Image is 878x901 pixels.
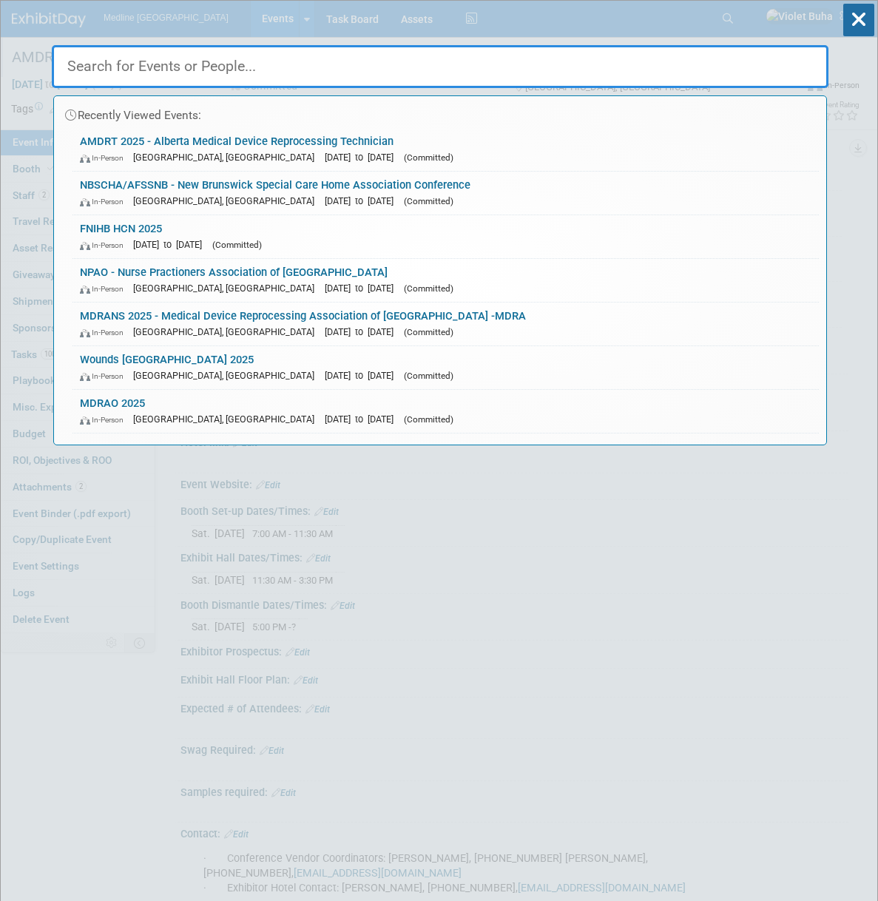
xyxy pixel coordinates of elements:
span: [GEOGRAPHIC_DATA], [GEOGRAPHIC_DATA] [133,283,322,294]
span: In-Person [80,153,130,163]
span: [DATE] to [DATE] [133,239,209,250]
span: (Committed) [212,240,262,250]
span: (Committed) [404,152,453,163]
span: (Committed) [404,414,453,425]
a: AMDRT 2025 - Alberta Medical Device Reprocessing Technician In-Person [GEOGRAPHIC_DATA], [GEOGRAP... [72,128,819,171]
div: Recently Viewed Events: [61,96,819,128]
span: In-Person [80,415,130,425]
span: [GEOGRAPHIC_DATA], [GEOGRAPHIC_DATA] [133,414,322,425]
span: (Committed) [404,371,453,381]
a: MDRAO 2025 In-Person [GEOGRAPHIC_DATA], [GEOGRAPHIC_DATA] [DATE] to [DATE] (Committed) [72,390,819,433]
span: (Committed) [404,283,453,294]
a: NPAO - Nurse Practioners Association of [GEOGRAPHIC_DATA] In-Person [GEOGRAPHIC_DATA], [GEOGRAPHI... [72,259,819,302]
input: Search for Events or People... [52,45,828,88]
span: [GEOGRAPHIC_DATA], [GEOGRAPHIC_DATA] [133,370,322,381]
span: In-Person [80,328,130,337]
a: FNIHB HCN 2025 In-Person [DATE] to [DATE] (Committed) [72,215,819,258]
span: In-Person [80,371,130,381]
span: [DATE] to [DATE] [325,283,401,294]
span: [GEOGRAPHIC_DATA], [GEOGRAPHIC_DATA] [133,326,322,337]
span: In-Person [80,284,130,294]
span: [DATE] to [DATE] [325,326,401,337]
span: [DATE] to [DATE] [325,414,401,425]
span: In-Person [80,197,130,206]
span: [GEOGRAPHIC_DATA], [GEOGRAPHIC_DATA] [133,195,322,206]
span: [DATE] to [DATE] [325,370,401,381]
span: [DATE] to [DATE] [325,152,401,163]
span: (Committed) [404,327,453,337]
span: [DATE] to [DATE] [325,195,401,206]
a: Wounds [GEOGRAPHIC_DATA] 2025 In-Person [GEOGRAPHIC_DATA], [GEOGRAPHIC_DATA] [DATE] to [DATE] (Co... [72,346,819,389]
a: NBSCHA/AFSSNB - New Brunswick Special Care Home Association Conference In-Person [GEOGRAPHIC_DATA... [72,172,819,215]
span: [GEOGRAPHIC_DATA], [GEOGRAPHIC_DATA] [133,152,322,163]
span: (Committed) [404,196,453,206]
a: MDRANS 2025 - Medical Device Reprocessing Association of [GEOGRAPHIC_DATA] -MDRA In-Person [GEOGR... [72,303,819,345]
span: In-Person [80,240,130,250]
